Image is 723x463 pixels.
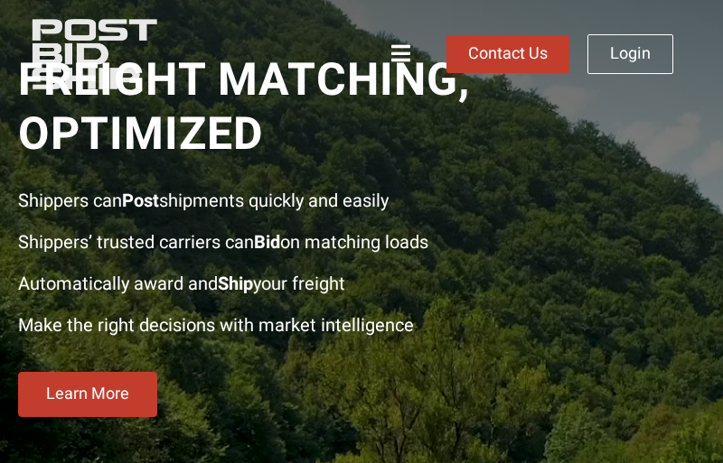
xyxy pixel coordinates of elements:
img: PostBidShip [32,19,229,90]
p: Automatically award and your freight [18,271,612,298]
p: Shippers’ trusted carriers can on matching loads [18,229,612,256]
span: Freight Matching, Optimized [18,54,612,162]
a: Contact Us [446,35,569,73]
span: Learn More [46,386,129,403]
a: Learn More [18,372,157,417]
strong: Bid [254,229,280,255]
span: Contact Us [468,46,548,62]
strong: Ship [218,271,253,297]
p: Make the right decisions with market intelligence [18,312,612,339]
p: Shippers can shipments quickly and easily [18,188,612,215]
strong: Post [122,188,159,214]
span: Login [610,46,651,62]
a: Login [587,34,673,74]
